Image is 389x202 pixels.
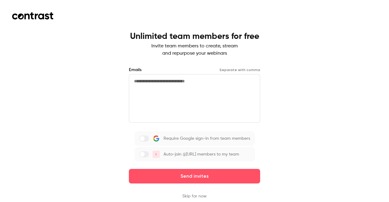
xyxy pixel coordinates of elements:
label: Require Google sign-in from team members [134,131,255,146]
p: Separate with comma [219,67,260,72]
h1: Unlimited team members for free [130,32,259,41]
button: Skip for now [182,193,207,199]
span: I [156,152,157,157]
button: Send invites [129,169,260,183]
label: Auto-join @[URL] members to my team [134,147,255,162]
p: Invite team members to create, stream and repurpose your webinars [130,43,259,57]
label: Emails [129,67,142,73]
